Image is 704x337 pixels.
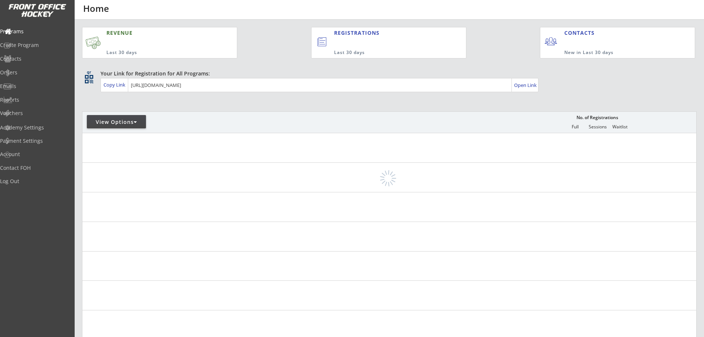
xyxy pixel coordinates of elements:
[514,82,537,88] div: Open Link
[609,124,631,129] div: Waitlist
[564,124,586,129] div: Full
[574,115,620,120] div: No. of Registrations
[101,70,674,77] div: Your Link for Registration for All Programs:
[564,50,660,56] div: New in Last 30 days
[84,74,95,85] button: qr_code
[514,80,537,90] a: Open Link
[103,81,127,88] div: Copy Link
[586,124,609,129] div: Sessions
[564,29,598,37] div: CONTACTS
[106,50,201,56] div: Last 30 days
[87,118,146,126] div: View Options
[334,29,432,37] div: REGISTRATIONS
[106,29,201,37] div: REVENUE
[334,50,436,56] div: Last 30 days
[84,70,93,75] div: qr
